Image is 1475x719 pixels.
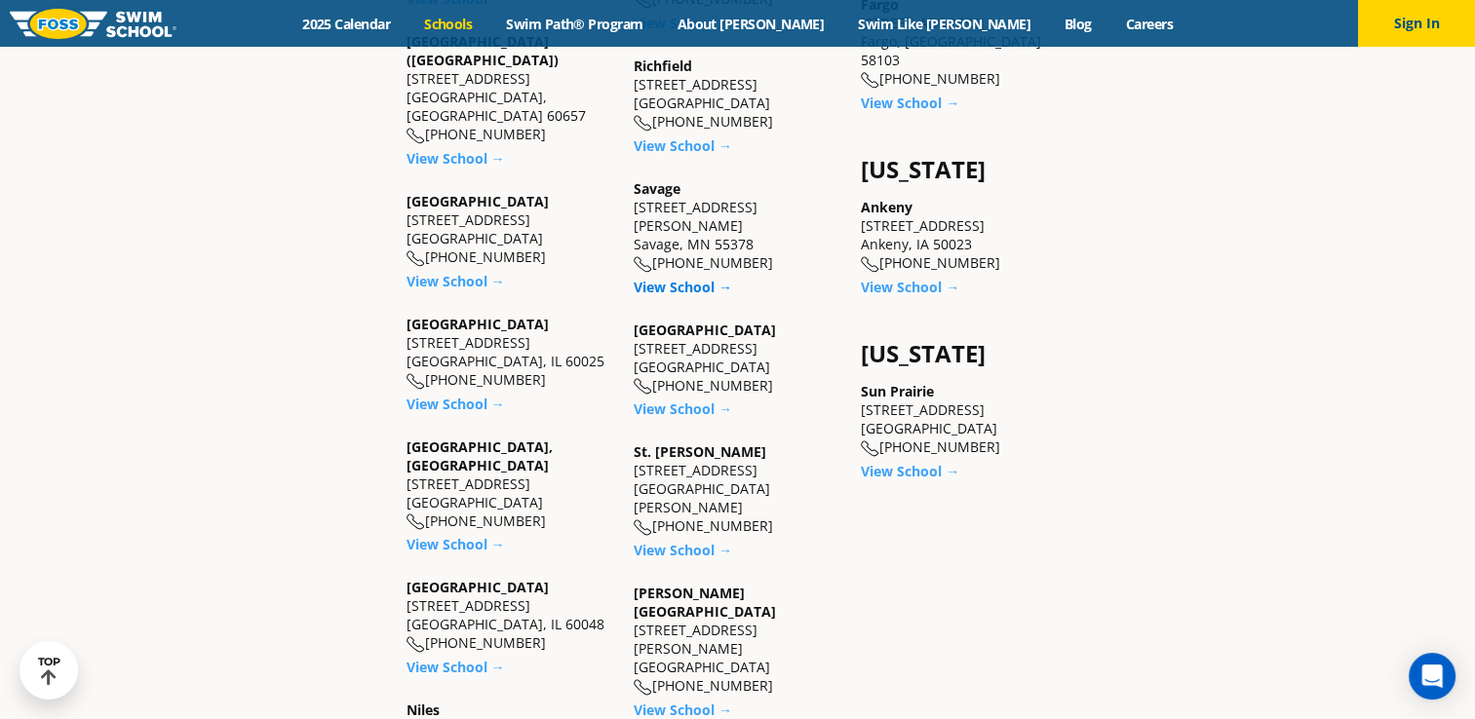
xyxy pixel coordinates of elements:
img: location-phone-o-icon.svg [861,256,879,273]
img: location-phone-o-icon.svg [407,373,425,390]
div: [STREET_ADDRESS][PERSON_NAME] Savage, MN 55378 [PHONE_NUMBER] [634,179,841,273]
img: location-phone-o-icon.svg [634,115,652,132]
a: Ankeny [861,198,912,216]
a: View School → [861,462,959,480]
img: FOSS Swim School Logo [10,9,176,39]
img: location-phone-o-icon.svg [634,256,652,273]
a: View School → [634,399,732,418]
div: [STREET_ADDRESS] [GEOGRAPHIC_DATA] [PHONE_NUMBER] [407,437,614,531]
img: location-phone-o-icon.svg [407,250,425,267]
a: Savage [634,179,680,198]
a: 2025 Calendar [286,15,408,33]
a: Blog [1047,15,1108,33]
div: [STREET_ADDRESS] [GEOGRAPHIC_DATA], IL 60048 [PHONE_NUMBER] [407,578,614,653]
div: [STREET_ADDRESS] [PERSON_NAME][GEOGRAPHIC_DATA] [PHONE_NUMBER] [634,584,841,696]
a: View School → [407,535,505,553]
a: [GEOGRAPHIC_DATA] [634,321,776,339]
img: location-phone-o-icon.svg [407,128,425,144]
a: [GEOGRAPHIC_DATA] [407,315,549,333]
a: [PERSON_NAME][GEOGRAPHIC_DATA] [634,584,776,621]
a: Niles [407,700,440,719]
a: [GEOGRAPHIC_DATA] ([GEOGRAPHIC_DATA]) [407,32,559,69]
a: Schools [408,15,489,33]
h4: [US_STATE] [861,340,1068,367]
a: View School → [861,278,959,296]
div: [STREET_ADDRESS] [GEOGRAPHIC_DATA], [GEOGRAPHIC_DATA] 60657 [PHONE_NUMBER] [407,32,614,144]
a: Swim Path® Program [489,15,660,33]
a: View School → [634,700,732,719]
div: TOP [38,656,60,686]
a: View School → [634,278,732,296]
a: St. [PERSON_NAME] [634,442,766,461]
img: location-phone-o-icon.svg [407,636,425,653]
img: location-phone-o-icon.svg [634,519,652,536]
img: location-phone-o-icon.svg [407,513,425,530]
a: View School → [634,541,732,559]
img: location-phone-o-icon.svg [634,679,652,696]
div: [STREET_ADDRESS] [GEOGRAPHIC_DATA][PERSON_NAME] [PHONE_NUMBER] [634,442,841,536]
a: View School → [407,658,505,676]
a: About [PERSON_NAME] [660,15,841,33]
h4: [US_STATE] [861,156,1068,183]
a: Swim Like [PERSON_NAME] [841,15,1048,33]
a: [GEOGRAPHIC_DATA], [GEOGRAPHIC_DATA] [407,437,553,474]
div: [STREET_ADDRESS] [GEOGRAPHIC_DATA] [PHONE_NUMBER] [634,57,841,132]
img: location-phone-o-icon.svg [861,72,879,89]
img: location-phone-o-icon.svg [634,378,652,395]
a: View School → [407,395,505,413]
a: View School → [407,149,505,168]
div: [STREET_ADDRESS] [GEOGRAPHIC_DATA] [PHONE_NUMBER] [861,382,1068,457]
a: [GEOGRAPHIC_DATA] [407,578,549,596]
a: [GEOGRAPHIC_DATA] [407,192,549,210]
a: View School → [861,94,959,112]
a: View School → [634,136,732,155]
a: View School → [407,272,505,290]
img: location-phone-o-icon.svg [861,440,879,457]
div: [STREET_ADDRESS] Ankeny, IA 50023 [PHONE_NUMBER] [861,198,1068,273]
a: Careers [1108,15,1189,33]
div: Open Intercom Messenger [1409,653,1456,700]
div: [STREET_ADDRESS] [GEOGRAPHIC_DATA] [PHONE_NUMBER] [634,321,841,396]
div: [STREET_ADDRESS] [GEOGRAPHIC_DATA], IL 60025 [PHONE_NUMBER] [407,315,614,390]
div: [STREET_ADDRESS] [GEOGRAPHIC_DATA] [PHONE_NUMBER] [407,192,614,267]
a: Richfield [634,57,692,75]
a: Sun Prairie [861,382,934,400]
